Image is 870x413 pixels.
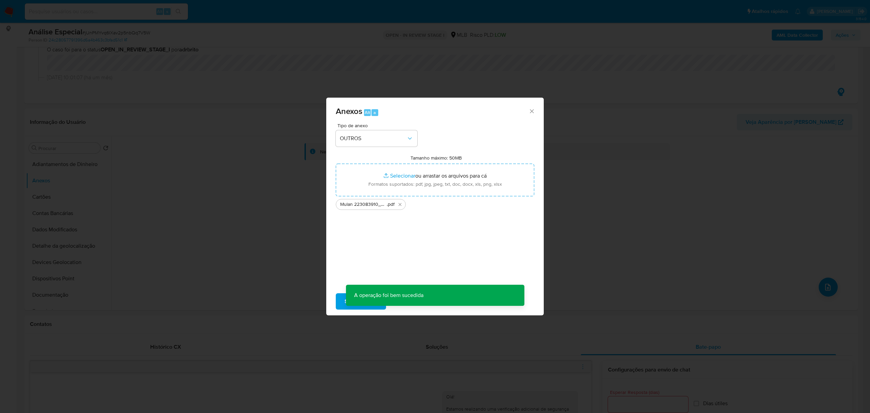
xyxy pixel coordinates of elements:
[336,130,417,147] button: OUTROS
[346,285,432,306] p: A operação foi bem sucedida
[336,196,534,210] ul: Arquivos selecionados
[398,294,420,309] span: Cancelar
[528,108,535,114] button: Fechar
[337,123,419,128] span: Tipo de anexo
[345,294,377,309] span: Subir arquivo
[365,109,370,116] span: Alt
[340,135,406,142] span: OUTROS
[387,201,395,208] span: .pdf
[373,109,376,116] span: a
[340,201,387,208] span: Mulan 223083910_2025_08_13_10_28_43 [PERSON_NAME]
[396,200,404,209] button: Excluir Mulan 223083910_2025_08_13_10_28_43 IANCA PINTO SILVA.pdf
[336,293,386,310] button: Subir arquivo
[411,155,462,161] label: Tamanho máximo: 50MB
[336,105,362,117] span: Anexos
